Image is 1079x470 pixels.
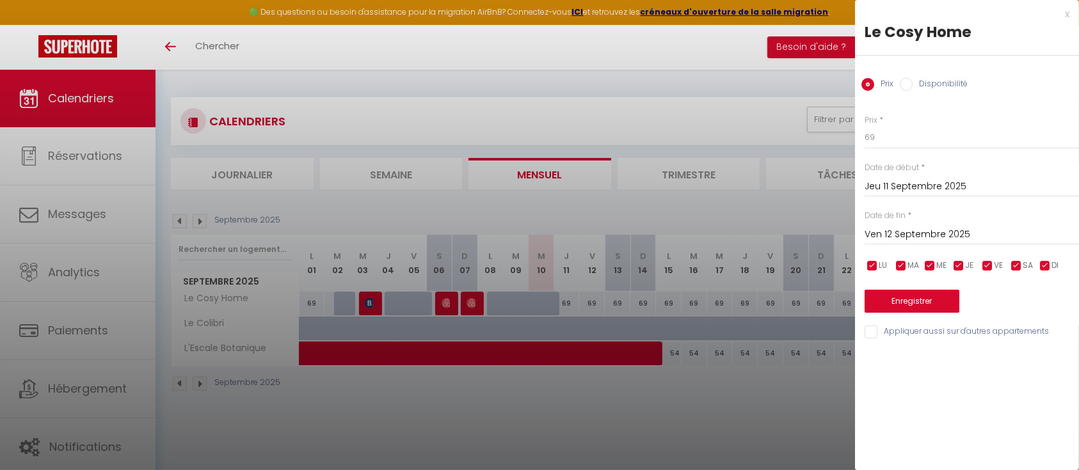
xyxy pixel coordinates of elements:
span: DI [1051,260,1059,272]
span: VE [994,260,1003,272]
label: Prix [865,114,877,127]
label: Disponibilité [913,78,968,92]
div: Le Cosy Home [865,22,1069,42]
label: Date de début [865,162,919,174]
span: LU [879,260,887,272]
span: SA [1023,260,1033,272]
label: Date de fin [865,210,906,222]
span: ME [936,260,947,272]
span: MA [907,260,919,272]
div: x [855,6,1069,22]
span: JE [965,260,973,272]
label: Prix [874,78,893,92]
button: Enregistrer [865,290,959,313]
button: Ouvrir le widget de chat LiveChat [10,5,49,43]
